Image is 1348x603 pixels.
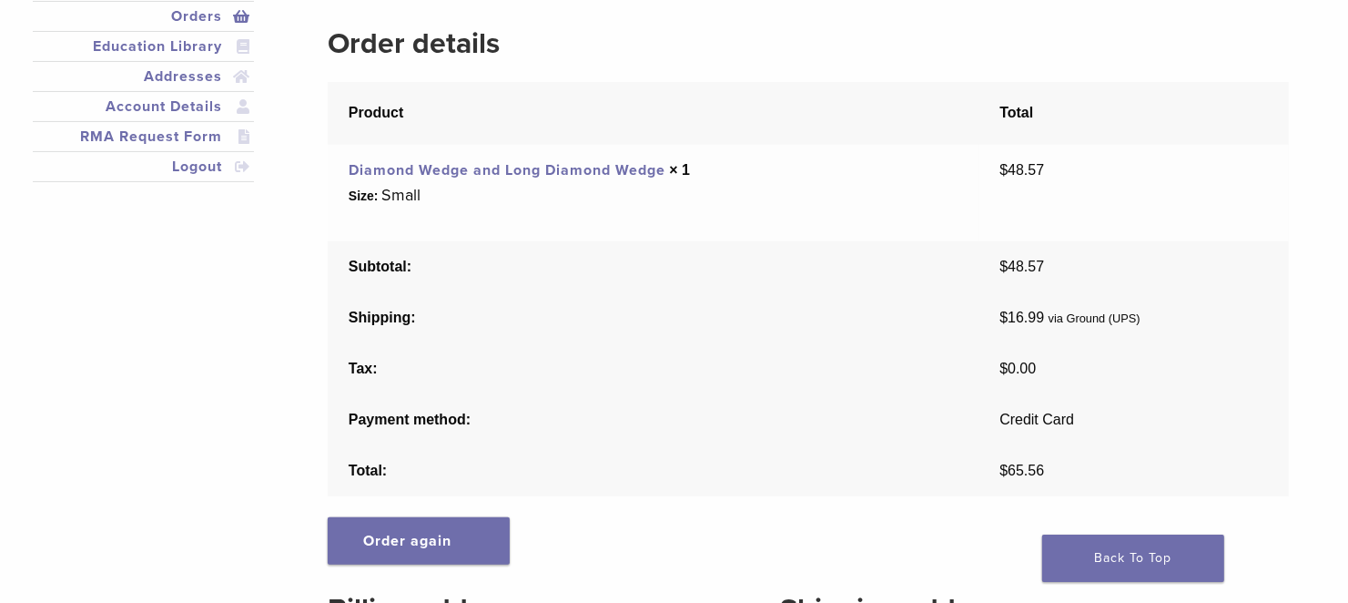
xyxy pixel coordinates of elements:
[999,259,1044,274] span: 48.57
[328,517,510,565] a: Order again
[349,161,665,179] a: Diamond Wedge and Long Diamond Wedge
[36,36,251,57] a: Education Library
[328,445,978,496] th: Total:
[36,66,251,87] a: Addresses
[328,292,978,343] th: Shipping:
[36,126,251,148] a: RMA Request Form
[999,463,1008,478] span: $
[349,187,379,206] strong: Size:
[999,259,1008,274] span: $
[36,156,251,178] a: Logout
[328,394,978,445] th: Payment method:
[999,361,1008,376] span: $
[979,82,1289,145] th: Total
[979,394,1289,445] td: Credit Card
[328,82,978,145] th: Product
[36,5,251,27] a: Orders
[999,162,1044,178] bdi: 48.57
[328,241,978,292] th: Subtotal:
[669,162,690,178] strong: × 1
[999,310,1008,325] span: $
[328,343,978,394] th: Tax:
[36,96,251,118] a: Account Details
[999,310,1044,325] span: 16.99
[381,181,421,209] p: Small
[999,162,1008,178] span: $
[1042,535,1224,582] a: Back To Top
[1049,312,1140,325] small: via Ground (UPS)
[328,22,1288,66] h2: Order details
[999,463,1044,478] span: 65.56
[999,361,1036,376] span: 0.00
